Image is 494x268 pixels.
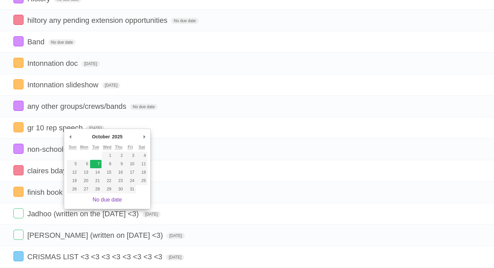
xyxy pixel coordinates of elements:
button: 10 [124,160,136,168]
label: Done [13,230,24,240]
abbr: Friday [128,145,133,150]
label: Done [13,251,24,261]
button: 28 [90,185,101,193]
span: [DATE] [166,254,184,260]
label: Done [13,101,24,111]
abbr: Monday [80,145,88,150]
abbr: Saturday [139,145,145,150]
button: 23 [113,177,124,185]
button: 11 [136,160,148,168]
label: Done [13,15,24,25]
button: 9 [113,160,124,168]
span: [DATE] [167,233,185,239]
button: 8 [101,160,113,168]
button: 31 [124,185,136,193]
button: Previous Month [67,132,74,142]
button: 16 [113,168,124,177]
button: 1 [101,151,113,160]
div: 2025 [111,132,123,142]
div: October [91,132,111,142]
button: 30 [113,185,124,193]
button: 6 [78,160,90,168]
label: Done [13,58,24,68]
label: Done [13,144,24,154]
button: 14 [90,168,101,177]
button: 21 [90,177,101,185]
span: [PERSON_NAME] (written on [DATE] <3) [27,231,165,239]
abbr: Wednesday [103,145,111,150]
label: Done [13,122,24,132]
button: 29 [101,185,113,193]
label: Done [13,79,24,89]
span: [DATE] [102,82,120,88]
button: 25 [136,177,148,185]
button: 12 [67,168,78,177]
span: [DATE] [82,61,100,67]
button: 5 [67,160,78,168]
abbr: Thursday [115,145,122,150]
abbr: Sunday [69,145,77,150]
button: 3 [124,151,136,160]
button: 19 [67,177,78,185]
button: 4 [136,151,148,160]
span: CRISMAS LIST <3 <3 <3 <3 <3 <3 <3 <3 [27,253,164,261]
span: gr 10 rep speech [27,124,84,132]
span: No due date [48,39,76,45]
button: 17 [124,168,136,177]
button: 22 [101,177,113,185]
span: finish book [27,188,64,196]
button: 20 [78,177,90,185]
button: 24 [124,177,136,185]
span: Band [27,38,46,46]
span: claires bdayyyy yayayay [27,167,109,175]
button: 18 [136,168,148,177]
button: 15 [101,168,113,177]
span: non-school-related [27,145,90,153]
label: Done [13,165,24,175]
span: any other groups/crews/bands [27,102,128,110]
button: Next Month [141,132,148,142]
label: Done [13,208,24,218]
button: 7 [90,160,101,168]
label: Done [13,36,24,46]
span: [DATE] [142,211,161,217]
button: 2 [113,151,124,160]
span: No due date [171,18,198,24]
abbr: Tuesday [92,145,99,150]
span: No due date [130,104,157,110]
button: 26 [67,185,78,193]
span: hiltory any pending extension opportunities [27,16,169,25]
span: Intonnation doc [27,59,79,68]
button: 13 [78,168,90,177]
span: Jadhoo (written on the [DATE] <3) [27,210,140,218]
a: No due date [92,197,122,203]
span: Intonnation slideshow [27,81,100,89]
label: Done [13,187,24,197]
span: [DATE] [86,125,105,131]
button: 27 [78,185,90,193]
